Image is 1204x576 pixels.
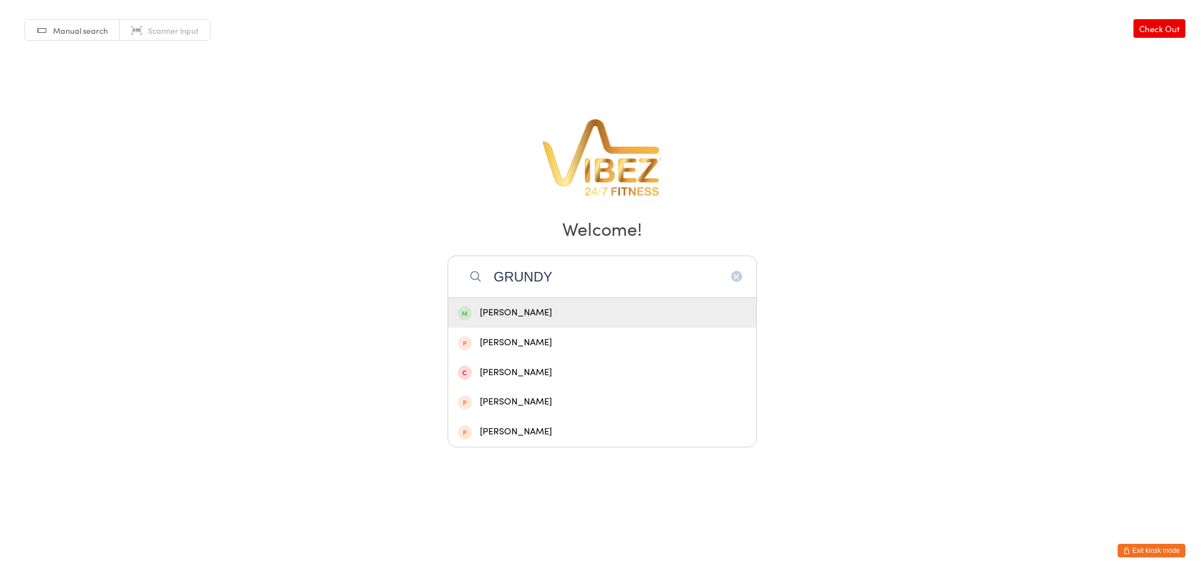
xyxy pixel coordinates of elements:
[148,25,199,36] span: Scanner input
[458,365,747,380] div: [PERSON_NAME]
[448,256,757,297] input: Search
[458,394,747,410] div: [PERSON_NAME]
[458,424,747,439] div: [PERSON_NAME]
[11,216,1193,241] h2: Welcome!
[1133,19,1185,38] a: Check Out
[458,335,747,350] div: [PERSON_NAME]
[538,115,666,200] img: VibeZ 24/7 Fitness
[53,25,108,36] span: Manual search
[458,305,747,320] div: [PERSON_NAME]
[1118,544,1185,557] button: Exit kiosk mode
